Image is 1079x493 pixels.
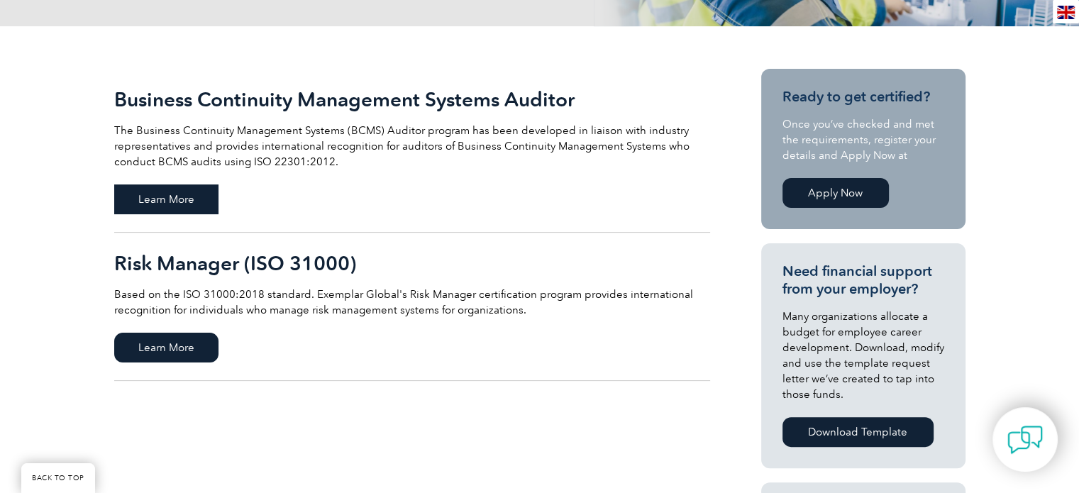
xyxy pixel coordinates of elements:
[114,184,218,214] span: Learn More
[782,178,889,208] a: Apply Now
[1007,422,1043,458] img: contact-chat.png
[114,69,710,233] a: Business Continuity Management Systems Auditor The Business Continuity Management Systems (BCMS) ...
[782,116,944,163] p: Once you’ve checked and met the requirements, register your details and Apply Now at
[114,287,710,318] p: Based on the ISO 31000:2018 standard. Exemplar Global's Risk Manager certification program provid...
[114,252,710,275] h2: Risk Manager (ISO 31000)
[782,88,944,106] h3: Ready to get certified?
[114,233,710,381] a: Risk Manager (ISO 31000) Based on the ISO 31000:2018 standard. Exemplar Global's Risk Manager cer...
[114,123,710,170] p: The Business Continuity Management Systems (BCMS) Auditor program has been developed in liaison w...
[1057,6,1075,19] img: en
[21,463,95,493] a: BACK TO TOP
[782,309,944,402] p: Many organizations allocate a budget for employee career development. Download, modify and use th...
[114,88,710,111] h2: Business Continuity Management Systems Auditor
[114,333,218,362] span: Learn More
[782,262,944,298] h3: Need financial support from your employer?
[782,417,934,447] a: Download Template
